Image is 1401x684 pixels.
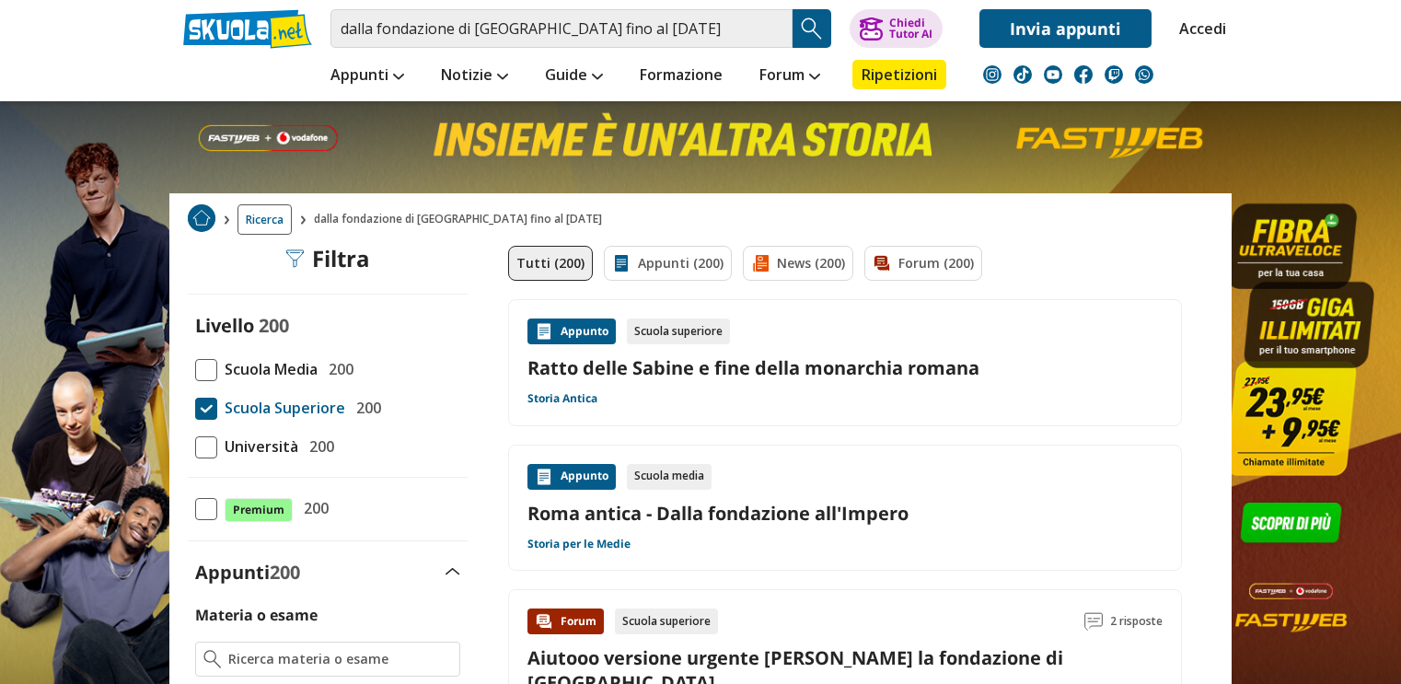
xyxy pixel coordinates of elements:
[612,254,631,272] img: Appunti filtro contenuto
[508,246,593,281] a: Tutti (200)
[535,322,553,341] img: Appunti contenuto
[195,605,318,625] label: Materia o esame
[188,204,215,235] a: Home
[615,609,718,634] div: Scuola superiore
[225,498,293,522] span: Premium
[286,246,370,272] div: Filtra
[1084,612,1103,631] img: Commenti lettura
[535,612,553,631] img: Forum contenuto
[296,496,329,520] span: 200
[270,560,300,585] span: 200
[446,568,460,575] img: Apri e chiudi sezione
[527,501,1163,526] a: Roma antica - Dalla fondazione all'Impero
[527,319,616,344] div: Appunto
[203,650,221,668] img: Ricerca materia o esame
[228,650,452,668] input: Ricerca materia o esame
[217,435,298,458] span: Università
[259,313,289,338] span: 200
[604,246,732,281] a: Appunti (200)
[627,319,730,344] div: Scuola superiore
[1110,609,1163,634] span: 2 risposte
[195,560,300,585] label: Appunti
[217,357,318,381] span: Scuola Media
[302,435,334,458] span: 200
[527,355,1163,380] a: Ratto delle Sabine e fine della monarchia romana
[188,204,215,232] img: Home
[864,246,982,281] a: Forum (200)
[527,537,631,551] a: Storia per le Medie
[1179,9,1218,48] a: Accedi
[627,464,712,490] div: Scuola media
[195,313,254,338] label: Livello
[527,609,604,634] div: Forum
[321,357,353,381] span: 200
[743,246,853,281] a: News (200)
[527,391,597,406] a: Storia Antica
[217,396,345,420] span: Scuola Superiore
[349,396,381,420] span: 200
[527,464,616,490] div: Appunto
[873,254,891,272] img: Forum filtro contenuto
[286,249,305,268] img: Filtra filtri mobile
[535,468,553,486] img: Appunti contenuto
[237,204,292,235] a: Ricerca
[751,254,770,272] img: News filtro contenuto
